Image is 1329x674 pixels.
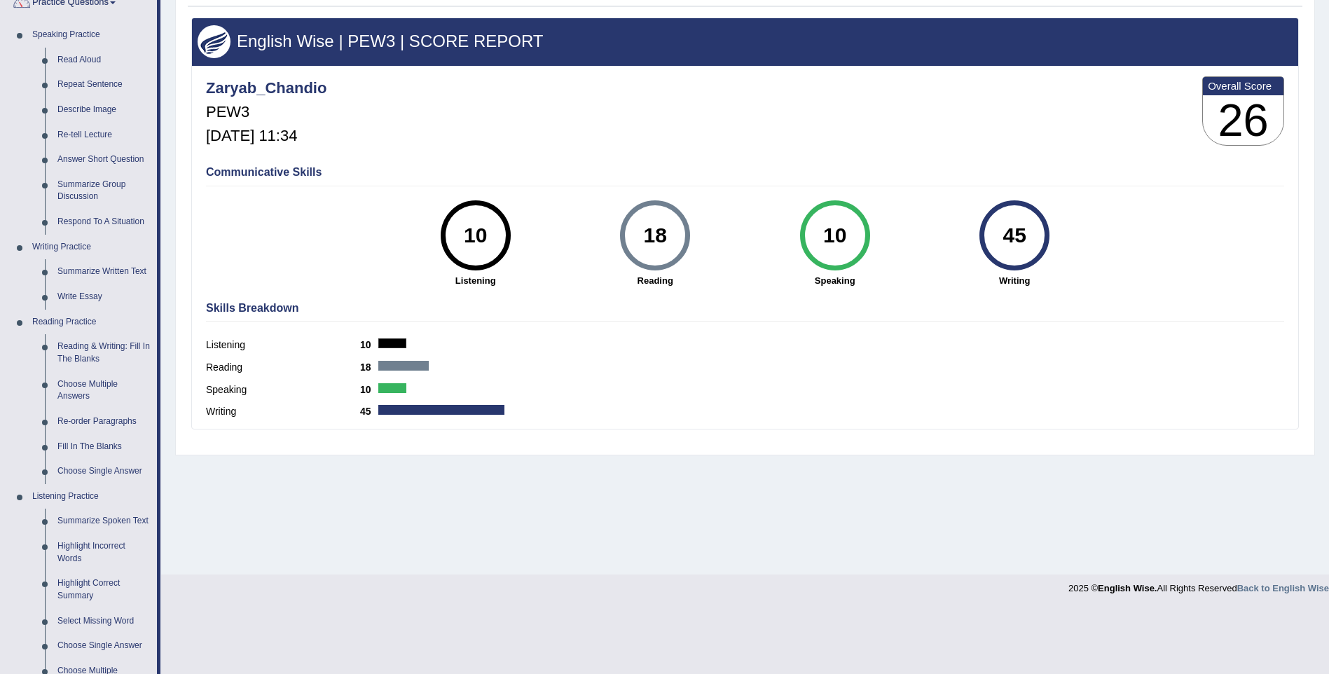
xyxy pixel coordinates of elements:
[206,128,326,144] h5: [DATE] 11:34
[51,409,157,434] a: Re-order Paragraphs
[360,362,378,373] b: 18
[51,209,157,235] a: Respond To A Situation
[51,284,157,310] a: Write Essay
[206,383,360,397] label: Speaking
[1068,575,1329,595] div: 2025 © All Rights Reserved
[51,609,157,634] a: Select Missing Word
[989,206,1040,265] div: 45
[752,274,917,287] strong: Speaking
[51,259,157,284] a: Summarize Written Text
[1237,583,1329,593] a: Back to English Wise
[206,302,1284,315] h4: Skills Breakdown
[1098,583,1157,593] strong: English Wise.
[51,147,157,172] a: Answer Short Question
[51,509,157,534] a: Summarize Spoken Text
[51,172,157,209] a: Summarize Group Discussion
[51,434,157,460] a: Fill In The Blanks
[206,338,360,352] label: Listening
[1203,95,1283,146] h3: 26
[51,633,157,659] a: Choose Single Answer
[932,274,1097,287] strong: Writing
[630,206,681,265] div: 18
[51,459,157,484] a: Choose Single Answer
[26,484,157,509] a: Listening Practice
[450,206,501,265] div: 10
[206,360,360,375] label: Reading
[206,80,326,97] h4: Zaryab_Chandio
[26,22,157,48] a: Speaking Practice
[198,25,230,58] img: wings.png
[51,571,157,608] a: Highlight Correct Summary
[51,123,157,148] a: Re-tell Lecture
[206,404,360,419] label: Writing
[360,406,378,417] b: 45
[51,97,157,123] a: Describe Image
[809,206,860,265] div: 10
[206,166,1284,179] h4: Communicative Skills
[51,48,157,73] a: Read Aloud
[360,339,378,350] b: 10
[26,310,157,335] a: Reading Practice
[26,235,157,260] a: Writing Practice
[392,274,558,287] strong: Listening
[51,534,157,571] a: Highlight Incorrect Words
[572,274,738,287] strong: Reading
[51,334,157,371] a: Reading & Writing: Fill In The Blanks
[1208,80,1279,92] b: Overall Score
[198,32,1293,50] h3: English Wise | PEW3 | SCORE REPORT
[360,384,378,395] b: 10
[206,104,326,121] h5: PEW3
[51,72,157,97] a: Repeat Sentence
[51,372,157,409] a: Choose Multiple Answers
